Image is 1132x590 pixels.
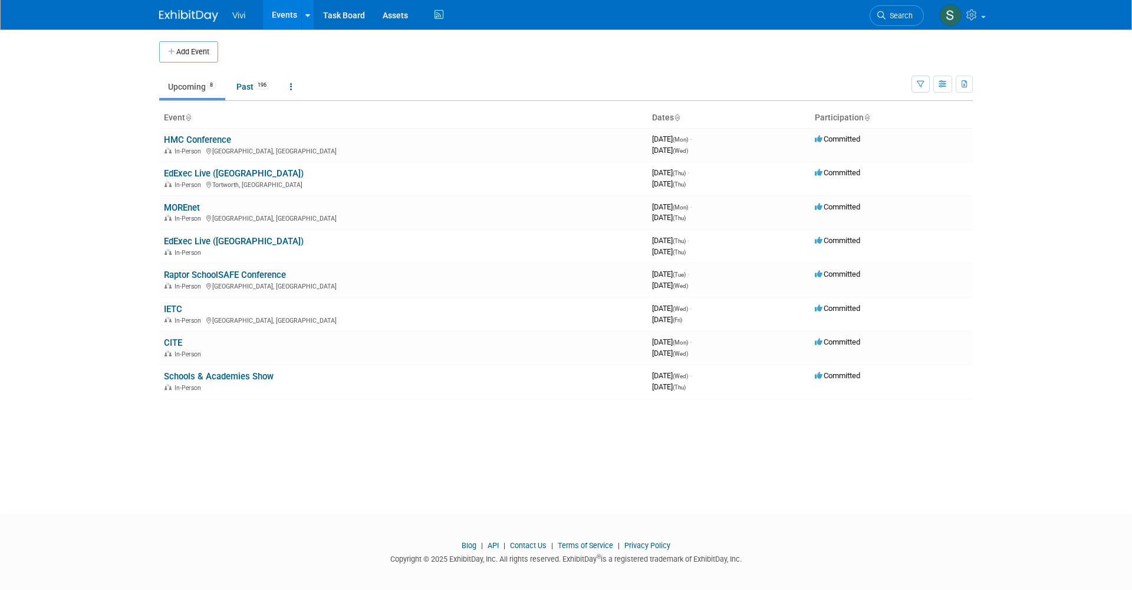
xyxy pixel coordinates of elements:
[690,371,692,380] span: -
[175,249,205,257] span: In-Person
[652,270,689,278] span: [DATE]
[652,315,682,324] span: [DATE]
[164,384,172,390] img: In-Person Event
[164,281,643,290] div: [GEOGRAPHIC_DATA], [GEOGRAPHIC_DATA]
[687,168,689,177] span: -
[673,317,682,323] span: (Fri)
[810,108,973,128] th: Participation
[175,317,205,324] span: In-Person
[673,238,686,244] span: (Thu)
[673,170,686,176] span: (Thu)
[939,4,962,27] img: Sara Membreno
[674,113,680,122] a: Sort by Start Date
[164,147,172,153] img: In-Person Event
[815,236,860,245] span: Committed
[815,337,860,346] span: Committed
[690,337,692,346] span: -
[164,350,172,356] img: In-Person Event
[164,283,172,289] img: In-Person Event
[673,339,688,346] span: (Mon)
[673,136,688,143] span: (Mon)
[652,371,692,380] span: [DATE]
[164,270,286,280] a: Raptor SchoolSAFE Conference
[673,249,686,255] span: (Thu)
[886,11,913,20] span: Search
[462,541,476,550] a: Blog
[815,168,860,177] span: Committed
[673,283,688,289] span: (Wed)
[164,181,172,187] img: In-Person Event
[673,373,688,379] span: (Wed)
[690,135,692,143] span: -
[164,317,172,323] img: In-Person Event
[652,247,686,256] span: [DATE]
[175,181,205,189] span: In-Person
[254,81,270,90] span: 196
[164,213,643,222] div: [GEOGRAPHIC_DATA], [GEOGRAPHIC_DATA]
[164,236,304,247] a: EdExec Live ([GEOGRAPHIC_DATA])
[175,283,205,290] span: In-Person
[652,281,688,290] span: [DATE]
[687,270,689,278] span: -
[815,202,860,211] span: Committed
[673,204,688,211] span: (Mon)
[624,541,670,550] a: Privacy Policy
[652,213,686,222] span: [DATE]
[673,350,688,357] span: (Wed)
[652,236,689,245] span: [DATE]
[652,349,688,358] span: [DATE]
[673,306,688,312] span: (Wed)
[488,541,499,550] a: API
[673,384,686,391] span: (Thu)
[478,541,486,550] span: |
[548,541,556,550] span: |
[652,146,688,155] span: [DATE]
[687,236,689,245] span: -
[501,541,508,550] span: |
[673,215,686,221] span: (Thu)
[164,135,231,145] a: HMC Conference
[164,168,304,179] a: EdExec Live ([GEOGRAPHIC_DATA])
[652,168,689,177] span: [DATE]
[864,113,870,122] a: Sort by Participation Type
[815,304,860,313] span: Committed
[159,108,647,128] th: Event
[652,202,692,211] span: [DATE]
[164,371,274,382] a: Schools & Academies Show
[185,113,191,122] a: Sort by Event Name
[615,541,623,550] span: |
[175,384,205,392] span: In-Person
[159,76,225,98] a: Upcoming8
[652,135,692,143] span: [DATE]
[652,179,686,188] span: [DATE]
[815,371,860,380] span: Committed
[164,337,182,348] a: CITE
[228,76,279,98] a: Past196
[690,202,692,211] span: -
[164,146,643,155] div: [GEOGRAPHIC_DATA], [GEOGRAPHIC_DATA]
[175,350,205,358] span: In-Person
[159,41,218,63] button: Add Event
[673,181,686,188] span: (Thu)
[175,147,205,155] span: In-Person
[690,304,692,313] span: -
[673,271,686,278] span: (Tue)
[652,304,692,313] span: [DATE]
[206,81,216,90] span: 8
[647,108,810,128] th: Dates
[815,135,860,143] span: Committed
[652,337,692,346] span: [DATE]
[558,541,613,550] a: Terms of Service
[164,249,172,255] img: In-Person Event
[673,147,688,154] span: (Wed)
[510,541,547,550] a: Contact Us
[870,5,924,26] a: Search
[164,202,200,213] a: MOREnet
[164,315,643,324] div: [GEOGRAPHIC_DATA], [GEOGRAPHIC_DATA]
[159,10,218,22] img: ExhibitDay
[175,215,205,222] span: In-Person
[652,382,686,391] span: [DATE]
[597,553,601,560] sup: ®
[164,179,643,189] div: Tortworth, [GEOGRAPHIC_DATA]
[815,270,860,278] span: Committed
